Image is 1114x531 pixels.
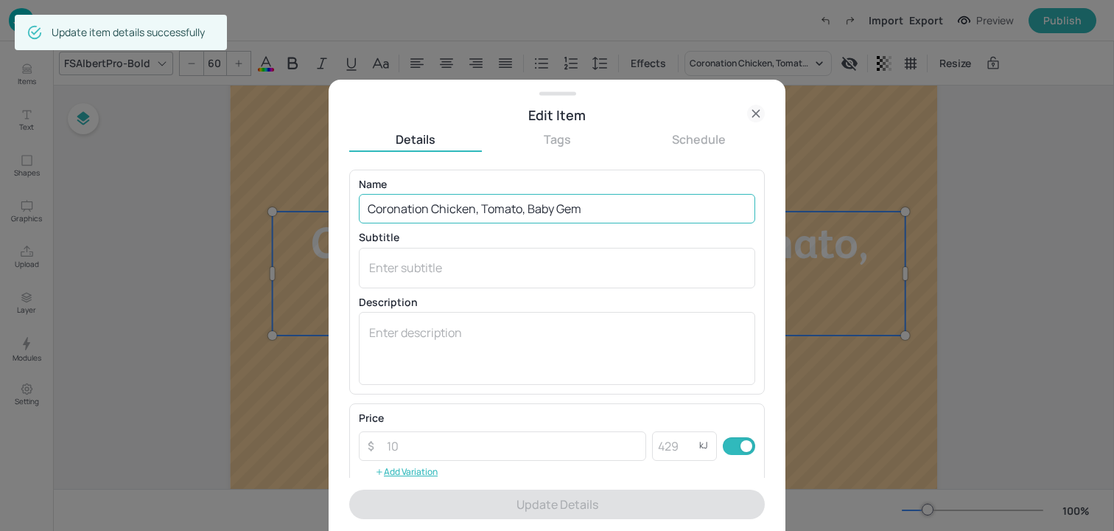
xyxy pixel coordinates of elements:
p: Description [359,297,755,308]
button: Add Variation [359,461,454,483]
input: Enter item name [359,194,755,223]
button: Schedule [632,131,765,147]
input: 429 [652,431,699,461]
button: Details [349,131,482,147]
input: 10 [378,431,646,461]
div: Update item details successfully [52,19,205,46]
p: Name [359,179,755,190]
p: kJ [699,440,708,451]
div: Edit Item [349,105,765,125]
button: Tags [491,131,623,147]
p: Subtitle [359,232,755,243]
p: Price [359,413,384,423]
